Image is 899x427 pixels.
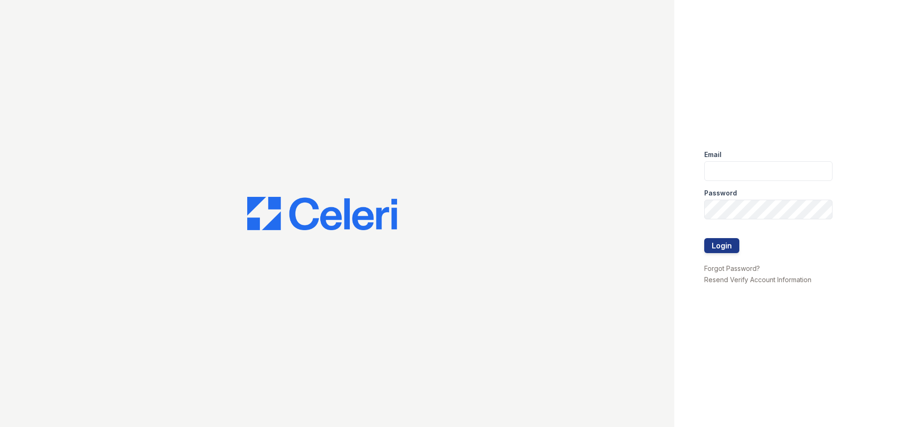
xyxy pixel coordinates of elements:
[704,276,811,284] a: Resend Verify Account Information
[704,264,760,272] a: Forgot Password?
[704,150,722,159] label: Email
[704,238,739,253] button: Login
[247,197,397,231] img: CE_Logo_Blue-a8612792a0a2168367f1c8372b55b34899dd931a85d93a1a3d3e32e68fde9ad4.png
[704,188,737,198] label: Password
